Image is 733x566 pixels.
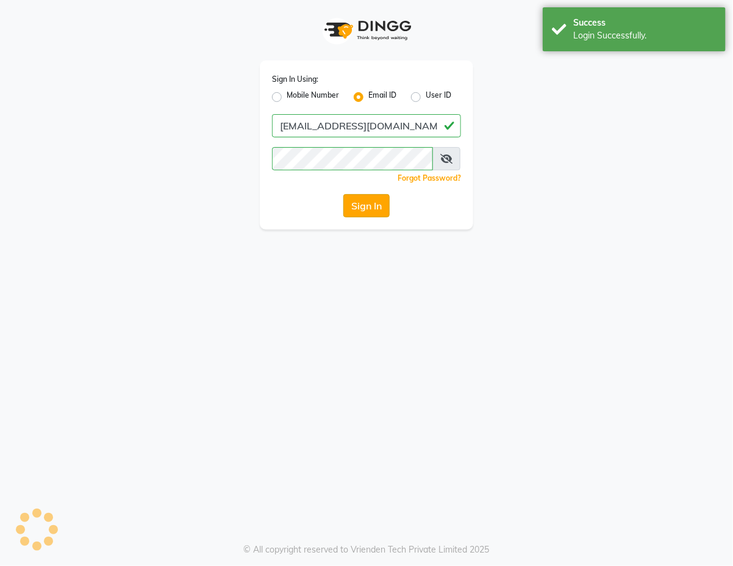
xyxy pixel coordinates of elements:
[272,114,461,137] input: Username
[272,74,318,85] label: Sign In Using:
[368,90,396,104] label: Email ID
[573,16,717,29] div: Success
[318,12,415,48] img: logo1.svg
[343,194,390,217] button: Sign In
[398,173,461,183] a: Forgot Password?
[287,90,339,104] label: Mobile Number
[426,90,451,104] label: User ID
[272,147,433,170] input: Username
[573,29,717,42] div: Login Successfully.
